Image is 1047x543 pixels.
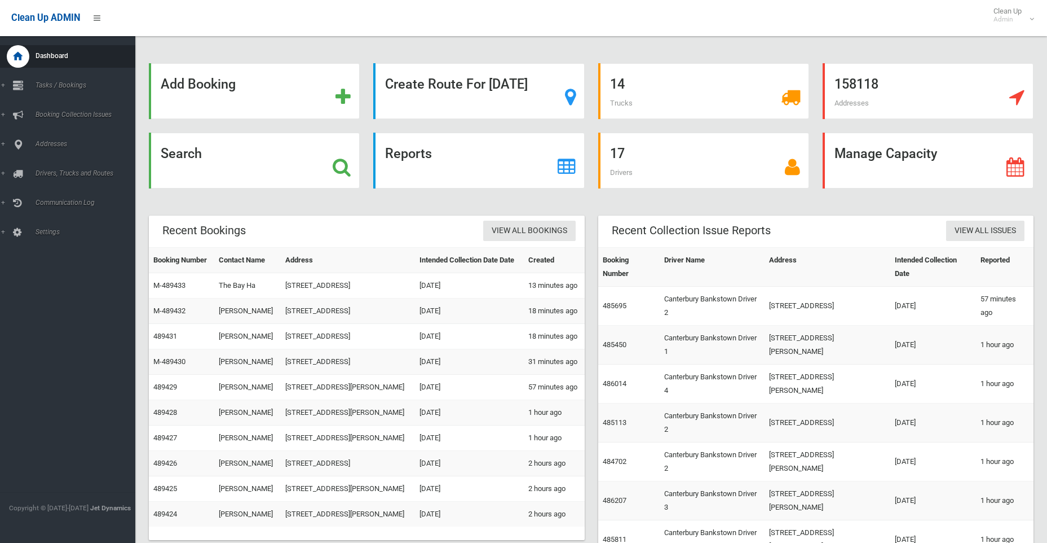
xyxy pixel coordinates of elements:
[603,418,626,427] a: 485113
[610,168,633,177] span: Drivers
[890,287,976,326] td: [DATE]
[214,400,280,426] td: [PERSON_NAME]
[214,273,280,299] td: The Bay Ha
[149,133,360,189] a: Search
[823,63,1033,119] a: 158118 Addresses
[281,248,415,273] th: Address
[660,481,765,520] td: Canterbury Bankstown Driver 3
[765,287,891,326] td: [STREET_ADDRESS]
[373,63,584,119] a: Create Route For [DATE]
[610,146,625,161] strong: 17
[149,248,214,273] th: Booking Number
[32,199,144,207] span: Communication Log
[281,349,415,375] td: [STREET_ADDRESS]
[281,476,415,502] td: [STREET_ADDRESS][PERSON_NAME]
[524,451,585,476] td: 2 hours ago
[153,306,185,315] a: M-489432
[524,400,585,426] td: 1 hour ago
[603,457,626,466] a: 484702
[603,340,626,349] a: 485450
[976,481,1033,520] td: 1 hour ago
[214,324,280,349] td: [PERSON_NAME]
[415,299,524,324] td: [DATE]
[823,133,1033,189] a: Manage Capacity
[32,52,144,60] span: Dashboard
[153,510,177,518] a: 489424
[161,76,236,92] strong: Add Booking
[214,248,280,273] th: Contact Name
[976,287,1033,326] td: 57 minutes ago
[603,301,626,310] a: 485695
[524,248,585,273] th: Created
[524,502,585,527] td: 2 hours ago
[415,248,524,273] th: Intended Collection Date Date
[161,146,202,161] strong: Search
[610,99,633,107] span: Trucks
[993,15,1022,24] small: Admin
[32,169,144,177] span: Drivers, Trucks and Routes
[373,133,584,189] a: Reports
[149,220,259,242] header: Recent Bookings
[890,248,976,287] th: Intended Collection Date
[524,324,585,349] td: 18 minutes ago
[598,248,660,287] th: Booking Number
[281,324,415,349] td: [STREET_ADDRESS]
[765,443,891,481] td: [STREET_ADDRESS][PERSON_NAME]
[153,484,177,493] a: 489425
[765,404,891,443] td: [STREET_ADDRESS]
[415,375,524,400] td: [DATE]
[660,287,765,326] td: Canterbury Bankstown Driver 2
[415,476,524,502] td: [DATE]
[890,404,976,443] td: [DATE]
[281,451,415,476] td: [STREET_ADDRESS]
[415,426,524,451] td: [DATE]
[281,299,415,324] td: [STREET_ADDRESS]
[765,481,891,520] td: [STREET_ADDRESS][PERSON_NAME]
[281,375,415,400] td: [STREET_ADDRESS][PERSON_NAME]
[976,248,1033,287] th: Reported
[976,443,1033,481] td: 1 hour ago
[214,349,280,375] td: [PERSON_NAME]
[153,383,177,391] a: 489429
[281,426,415,451] td: [STREET_ADDRESS][PERSON_NAME]
[281,502,415,527] td: [STREET_ADDRESS][PERSON_NAME]
[660,443,765,481] td: Canterbury Bankstown Driver 2
[214,426,280,451] td: [PERSON_NAME]
[834,99,869,107] span: Addresses
[214,451,280,476] td: [PERSON_NAME]
[214,375,280,400] td: [PERSON_NAME]
[214,299,280,324] td: [PERSON_NAME]
[153,459,177,467] a: 489426
[415,349,524,375] td: [DATE]
[610,76,625,92] strong: 14
[385,76,528,92] strong: Create Route For [DATE]
[524,273,585,299] td: 13 minutes ago
[946,221,1024,242] a: View All Issues
[524,476,585,502] td: 2 hours ago
[834,146,937,161] strong: Manage Capacity
[598,63,809,119] a: 14 Trucks
[32,111,144,119] span: Booking Collection Issues
[660,248,765,287] th: Driver Name
[281,400,415,426] td: [STREET_ADDRESS][PERSON_NAME]
[153,281,185,290] a: M-489433
[32,81,144,89] span: Tasks / Bookings
[765,248,891,287] th: Address
[890,443,976,481] td: [DATE]
[765,365,891,404] td: [STREET_ADDRESS][PERSON_NAME]
[524,349,585,375] td: 31 minutes ago
[415,400,524,426] td: [DATE]
[9,504,89,512] span: Copyright © [DATE]-[DATE]
[988,7,1033,24] span: Clean Up
[660,365,765,404] td: Canterbury Bankstown Driver 4
[153,433,177,442] a: 489427
[660,404,765,443] td: Canterbury Bankstown Driver 2
[598,220,784,242] header: Recent Collection Issue Reports
[765,326,891,365] td: [STREET_ADDRESS][PERSON_NAME]
[415,324,524,349] td: [DATE]
[385,146,432,161] strong: Reports
[603,496,626,505] a: 486207
[90,504,131,512] strong: Jet Dynamics
[976,365,1033,404] td: 1 hour ago
[32,228,144,236] span: Settings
